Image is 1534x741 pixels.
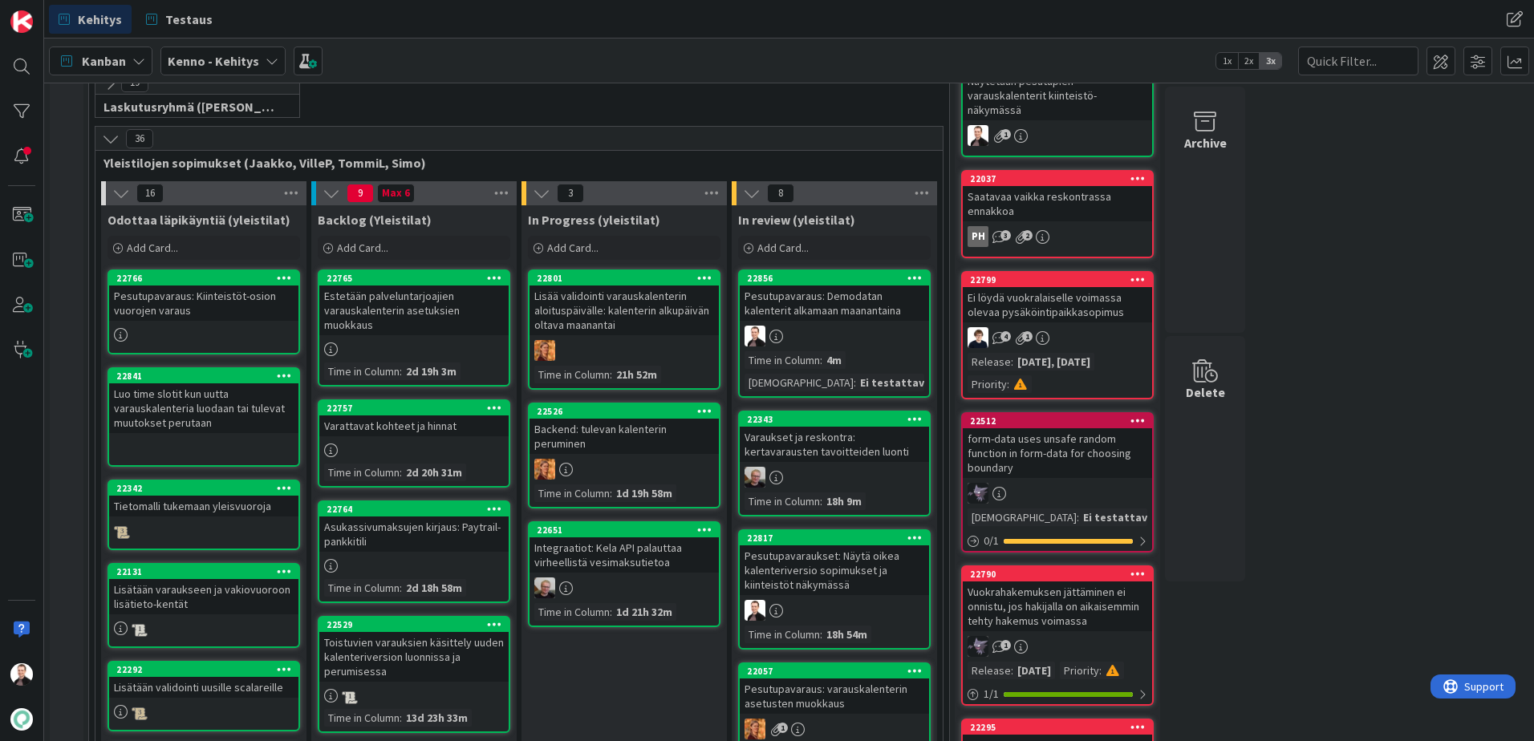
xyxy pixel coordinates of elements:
div: Time in Column [534,366,610,383]
img: JH [745,467,765,488]
div: 22790 [963,567,1152,581]
span: : [610,366,612,383]
div: Asukassivumaksujen kirjaus: Paytrail-pankkitili [319,516,509,552]
div: 22841 [116,370,298,382]
div: PH [968,226,988,247]
div: [DATE], [DATE] [1013,353,1094,370]
span: Add Card... [547,241,599,255]
div: Lisätään validointi uusille scalareille [109,677,298,698]
div: 22292Lisätään validointi uusille scalareille [109,662,298,698]
a: 22343Varaukset ja reskontra: kertavarausten tavoitteiden luontiJHTime in Column:18h 9m [738,411,931,516]
div: Näytetään pesutupien varauskalenterit kiinteistö-näkymässä [963,71,1152,120]
div: Tietomalli tukemaan yleisvuoroja [109,496,298,516]
div: form-data uses unsafe random function in form-data for choosing boundary [963,428,1152,478]
div: LM [963,483,1152,504]
div: 22342 [116,483,298,494]
div: 22343 [740,412,929,427]
span: : [820,626,822,643]
div: 22131 [109,565,298,579]
div: Lisätään varaukseen ja vakiovuoroon lisätieto-kentät [109,579,298,614]
span: Yleistilojen sopimukset (Jaakko, VilleP, TommiL, Simo) [103,155,923,171]
b: Kenno - Kehitys [168,53,259,69]
a: Näytetään pesutupien varauskalenterit kiinteistö-näkymässäVP [961,55,1154,157]
span: In review (yleistilat) [738,212,855,228]
span: Add Card... [337,241,388,255]
div: Ei testattavi... [856,374,941,391]
img: TL [534,340,555,361]
span: Add Card... [757,241,809,255]
div: 22342 [109,481,298,496]
span: 3 [557,184,584,203]
a: 22817Pesutupavaraukset: Näytä oikea kalenteriversio sopimukset ja kiinteistöt näkymässäVPTime in ... [738,529,931,650]
div: 22529 [327,619,509,630]
span: In Progress (yleistilat) [528,212,660,228]
div: 22765 [319,271,509,285]
div: 22343Varaukset ja reskontra: kertavarausten tavoitteiden luonti [740,412,929,462]
div: 0/1 [963,531,1152,551]
span: : [610,603,612,621]
div: 22342Tietomalli tukemaan yleisvuoroja [109,481,298,516]
div: TL [740,719,929,739]
div: 22512 [963,414,1152,428]
div: [DATE] [1013,662,1055,679]
div: JH [530,577,719,598]
div: 22343 [747,414,929,425]
div: 18h 54m [822,626,871,643]
span: Laskutusryhmä (Antti, Harri, Keijo) [103,99,279,115]
div: 22764 [319,502,509,516]
div: 22757 [319,401,509,415]
div: 22292 [109,662,298,677]
img: VP [968,125,988,146]
span: 4 [1000,331,1011,342]
input: Quick Filter... [1298,47,1418,75]
div: 22057 [747,666,929,677]
div: 22766Pesutupavaraus: Kiinteistöt-osion vuorojen varaus [109,271,298,321]
div: 22799 [970,274,1152,285]
div: 22765Estetään palveluntarjoajien varauskalenterin asetuksien muokkaus [319,271,509,335]
span: 0 / 1 [984,532,999,549]
div: Estetään palveluntarjoajien varauskalenterin asetuksien muokkaus [319,285,509,335]
div: 22799 [963,273,1152,287]
div: Integraatiot: Kela API palauttaa virheellistä vesimaksutietoa [530,537,719,573]
span: 8 [767,184,794,203]
div: Delete [1186,383,1225,402]
span: : [1099,662,1102,679]
a: 22801Lisää validointi varauskalenterin aloituspäivälle: kalenterin alkupäivän oltava maanantaiTLT... [528,269,720,390]
div: 22799Ei löydä vuokralaiselle voimassa olevaa pysäköintipaikkasopimus [963,273,1152,322]
div: Pesutupavaraus: Demodatan kalenterit alkamaan maanantaina [740,285,929,321]
div: Max 6 [382,189,410,197]
div: 22512form-data uses unsafe random function in form-data for choosing boundary [963,414,1152,478]
div: 22841 [109,369,298,383]
div: 22651 [530,523,719,537]
div: 22037 [963,172,1152,186]
div: VP [963,125,1152,146]
span: : [400,579,402,597]
div: TL [530,340,719,361]
div: 18h 9m [822,492,866,510]
span: 16 [136,184,164,203]
div: 4m [822,351,846,369]
div: 22526Backend: tulevan kalenterin peruminen [530,404,719,454]
a: 22131Lisätään varaukseen ja vakiovuoroon lisätieto-kentät [108,563,300,648]
span: : [1007,375,1009,393]
div: 22766 [109,271,298,285]
a: 22799Ei löydä vuokralaiselle voimassa olevaa pysäköintipaikkasopimusMTRelease:[DATE], [DATE]Prior... [961,271,1154,399]
div: TL [530,459,719,480]
span: 1 [1022,331,1033,342]
div: 22292 [116,664,298,675]
div: 22790 [970,569,1152,580]
img: Visit kanbanzone.com [10,10,33,33]
a: 22764Asukassivumaksujen kirjaus: Paytrail-pankkitiliTime in Column:2d 18h 58m [318,500,510,603]
div: Time in Column [745,492,820,510]
div: 22856Pesutupavaraus: Demodatan kalenterit alkamaan maanantaina [740,271,929,321]
a: 22512form-data uses unsafe random function in form-data for choosing boundaryLM[DEMOGRAPHIC_DATA]... [961,412,1154,553]
div: 22757 [327,403,509,414]
span: 1 [777,723,788,733]
div: 22801 [530,271,719,285]
div: Lisää validointi varauskalenterin aloituspäivälle: kalenterin alkupäivän oltava maanantai [530,285,719,335]
div: MT [963,327,1152,348]
a: 22651Integraatiot: Kela API palauttaa virheellistä vesimaksutietoaJHTime in Column:1d 21h 32m [528,521,720,627]
div: 22651 [537,524,719,536]
div: 22766 [116,273,298,284]
div: 2d 18h 58m [402,579,466,597]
